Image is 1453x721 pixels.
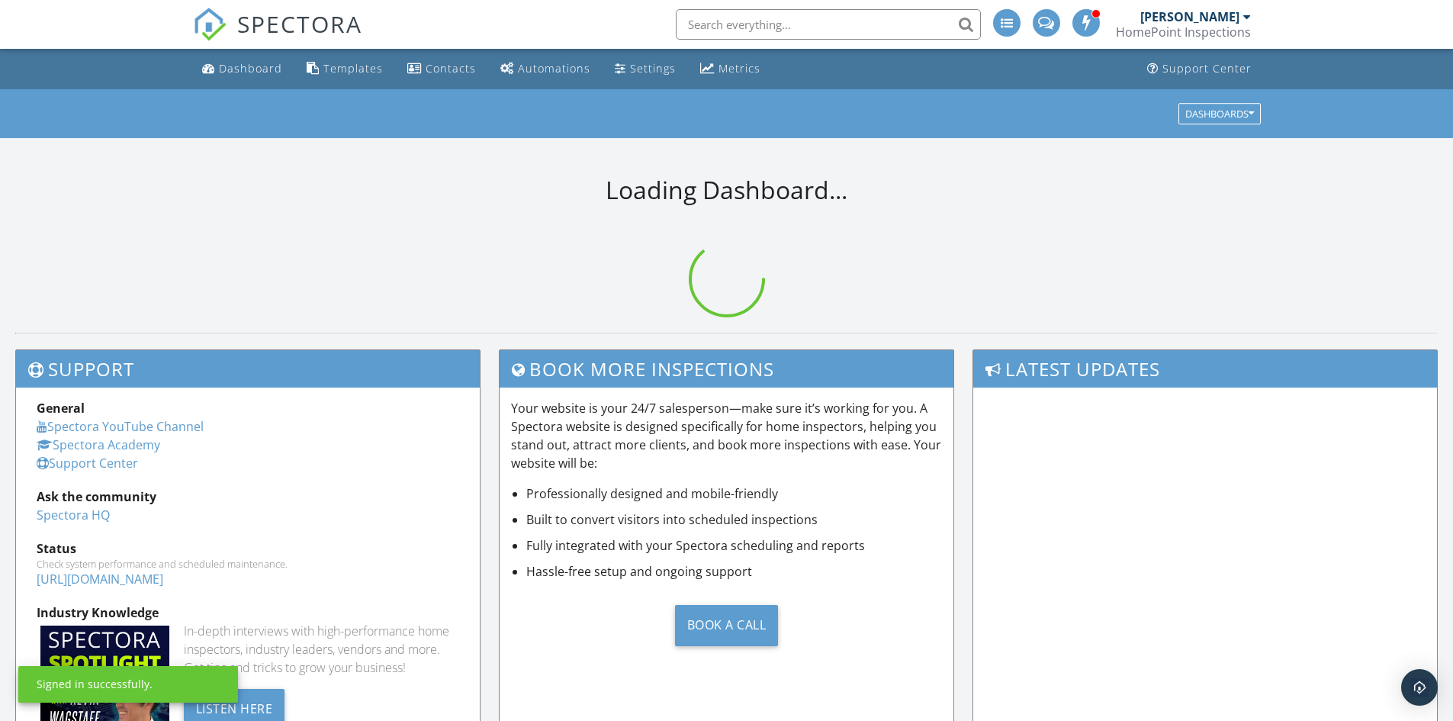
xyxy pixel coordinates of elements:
[37,571,163,587] a: [URL][DOMAIN_NAME]
[718,61,760,76] div: Metrics
[301,55,389,83] a: Templates
[526,484,943,503] li: Professionally designed and mobile-friendly
[1140,9,1239,24] div: [PERSON_NAME]
[1141,55,1258,83] a: Support Center
[526,510,943,529] li: Built to convert visitors into scheduled inspections
[184,622,459,677] div: In-depth interviews with high-performance home inspectors, industry leaders, vendors and more. Ge...
[1185,108,1254,119] div: Dashboards
[1116,24,1251,40] div: HomePoint Inspections
[511,399,943,472] p: Your website is your 24/7 salesperson—make sure it’s working for you. A Spectora website is desig...
[973,350,1437,388] h3: Latest Updates
[196,55,288,83] a: Dashboard
[37,677,153,692] div: Signed in successfully.
[401,55,482,83] a: Contacts
[676,9,981,40] input: Search everything...
[193,8,227,41] img: The Best Home Inspection Software - Spectora
[630,61,676,76] div: Settings
[1178,103,1261,124] button: Dashboards
[37,539,459,558] div: Status
[526,562,943,581] li: Hassle-free setup and ongoing support
[37,436,160,453] a: Spectora Academy
[1401,669,1438,706] div: Open Intercom Messenger
[609,55,682,83] a: Settings
[16,350,480,388] h3: Support
[694,55,767,83] a: Metrics
[37,418,204,435] a: Spectora YouTube Channel
[184,700,285,716] a: Listen Here
[675,605,779,646] div: Book a Call
[37,488,459,506] div: Ask the community
[494,55,596,83] a: Automations (Advanced)
[37,507,110,523] a: Spectora HQ
[37,604,459,622] div: Industry Knowledge
[37,400,85,417] strong: General
[237,8,362,40] span: SPECTORA
[511,593,943,658] a: Book a Call
[518,61,590,76] div: Automations
[323,61,383,76] div: Templates
[1162,61,1252,76] div: Support Center
[426,61,476,76] div: Contacts
[500,350,954,388] h3: Book More Inspections
[526,536,943,555] li: Fully integrated with your Spectora scheduling and reports
[37,455,138,472] a: Support Center
[219,61,282,76] div: Dashboard
[37,558,459,570] div: Check system performance and scheduled maintenance.
[193,21,362,53] a: SPECTORA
